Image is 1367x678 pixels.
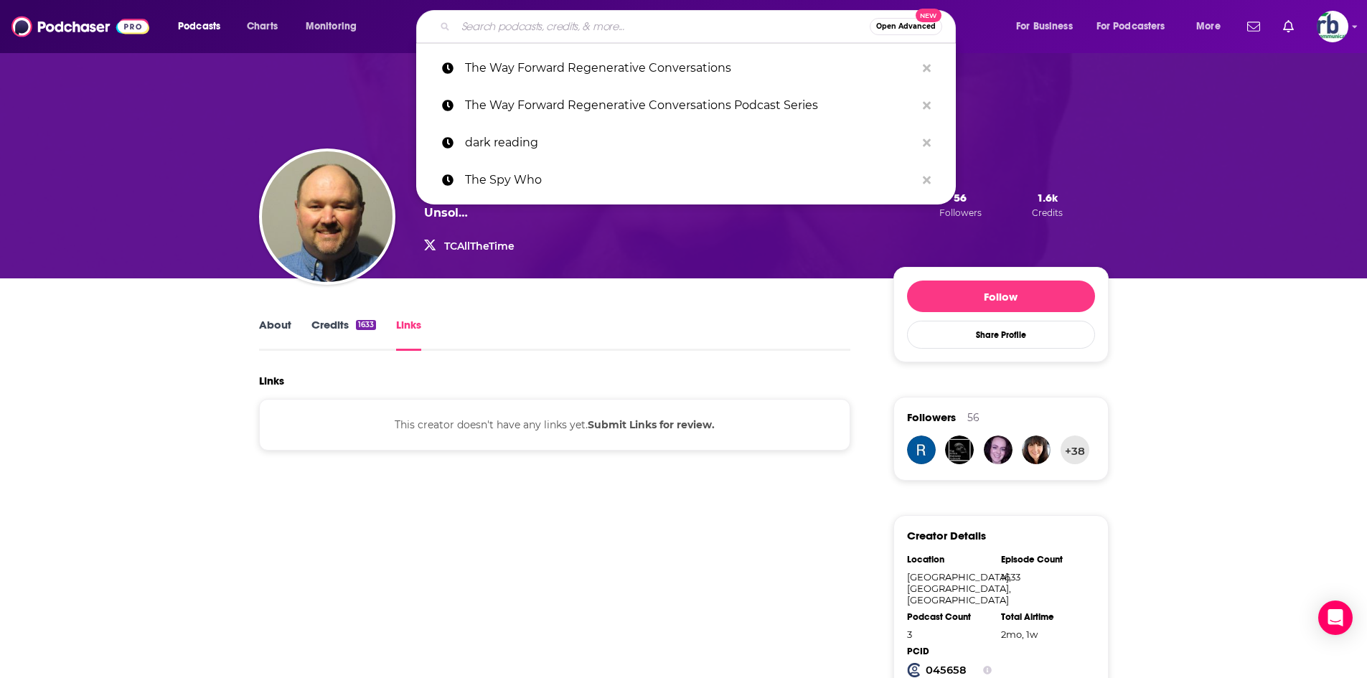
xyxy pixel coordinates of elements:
[1001,554,1086,565] div: Episode Count
[907,321,1095,349] button: Share Profile
[1318,601,1353,635] div: Open Intercom Messenger
[296,15,375,38] button: open menu
[876,23,936,30] span: Open Advanced
[11,13,149,40] img: Podchaser - Follow, Share and Rate Podcasts
[907,628,992,640] div: 3
[247,17,278,37] span: Charts
[1087,15,1186,38] button: open menu
[954,191,967,204] span: 56
[907,646,992,657] div: PCID
[1028,190,1067,219] button: 1.6kCredits
[907,571,992,606] div: [GEOGRAPHIC_DATA], [GEOGRAPHIC_DATA], [GEOGRAPHIC_DATA]
[870,18,942,35] button: Open AdvancedNew
[1001,611,1086,623] div: Total Airtime
[1196,17,1221,37] span: More
[1001,628,1038,640] span: 1679 hours, 55 minutes, 34 seconds
[465,87,916,124] p: The Way Forward Regenerative Conversations Podcast Series
[1096,17,1165,37] span: For Podcasters
[1186,15,1239,38] button: open menu
[1241,14,1266,39] a: Show notifications dropdown
[907,281,1095,312] button: Follow
[396,318,421,351] a: Links
[907,435,936,464] img: renee.olivier01
[306,17,357,37] span: Monitoring
[1317,11,1348,42] span: Logged in as johannarb
[984,435,1013,464] img: Kyasarin381
[1037,191,1058,204] span: 1.6k
[945,435,974,464] img: asianmadnesspod
[1277,14,1300,39] a: Show notifications dropdown
[416,50,956,87] a: The Way Forward Regenerative Conversations
[588,418,715,431] b: Submit Links for review.
[456,15,870,38] input: Search podcasts, credits, & more...
[416,87,956,124] a: The Way Forward Regenerative Conversations Podcast Series
[238,15,286,38] a: Charts
[1022,435,1051,464] img: sue42970
[1061,435,1089,464] button: +38
[259,374,284,387] h2: Links
[465,50,916,87] p: The Way Forward Regenerative Conversations
[416,124,956,161] a: dark reading
[907,663,921,677] img: Podchaser Creator ID logo
[907,554,992,565] div: Location
[1001,571,1086,583] div: 1633
[168,15,239,38] button: open menu
[1317,11,1348,42] button: Show profile menu
[444,240,515,253] a: TCAllTheTime
[1317,11,1348,42] img: User Profile
[356,320,376,330] div: 1633
[939,207,982,218] span: Followers
[967,411,980,424] div: 56
[916,9,941,22] span: New
[1006,15,1091,38] button: open menu
[430,10,969,43] div: Search podcasts, credits, & more...
[262,151,393,282] img: Mike Ferguson
[259,318,291,351] a: About
[395,418,715,431] span: This creator doesn't have any links yet.
[416,161,956,199] a: The Spy Who
[1032,207,1063,218] span: Credits
[907,529,986,542] h3: Creator Details
[465,161,916,199] p: The Spy Who
[983,663,992,677] button: Show Info
[907,410,956,424] span: Followers
[926,664,967,677] strong: 045658
[1016,17,1073,37] span: For Business
[907,611,992,623] div: Podcast Count
[178,17,220,37] span: Podcasts
[311,318,376,351] a: Credits1633
[935,190,986,219] button: 56Followers
[465,124,916,161] p: dark reading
